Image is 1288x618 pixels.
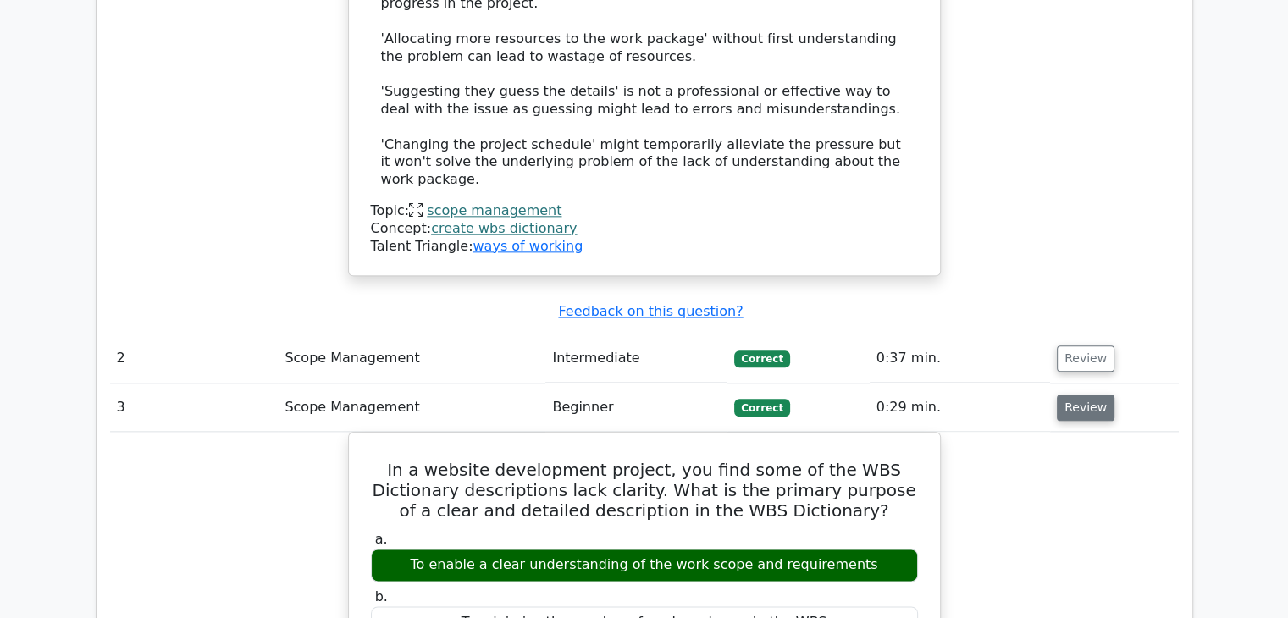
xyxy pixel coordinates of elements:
[734,350,789,367] span: Correct
[110,334,279,383] td: 2
[371,549,918,582] div: To enable a clear understanding of the work scope and requirements
[870,383,1050,432] td: 0:29 min.
[427,202,561,218] a: scope management
[278,334,545,383] td: Scope Management
[371,202,918,255] div: Talent Triangle:
[545,383,727,432] td: Beginner
[369,460,920,521] h5: In a website development project, you find some of the WBS Dictionary descriptions lack clarity. ...
[371,220,918,238] div: Concept:
[734,399,789,416] span: Correct
[1057,395,1114,421] button: Review
[375,588,388,604] span: b.
[431,220,577,236] a: create wbs dictionary
[545,334,727,383] td: Intermediate
[473,238,583,254] a: ways of working
[110,383,279,432] td: 3
[558,303,743,319] a: Feedback on this question?
[375,531,388,547] span: a.
[1057,345,1114,372] button: Review
[371,202,918,220] div: Topic:
[870,334,1050,383] td: 0:37 min.
[278,383,545,432] td: Scope Management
